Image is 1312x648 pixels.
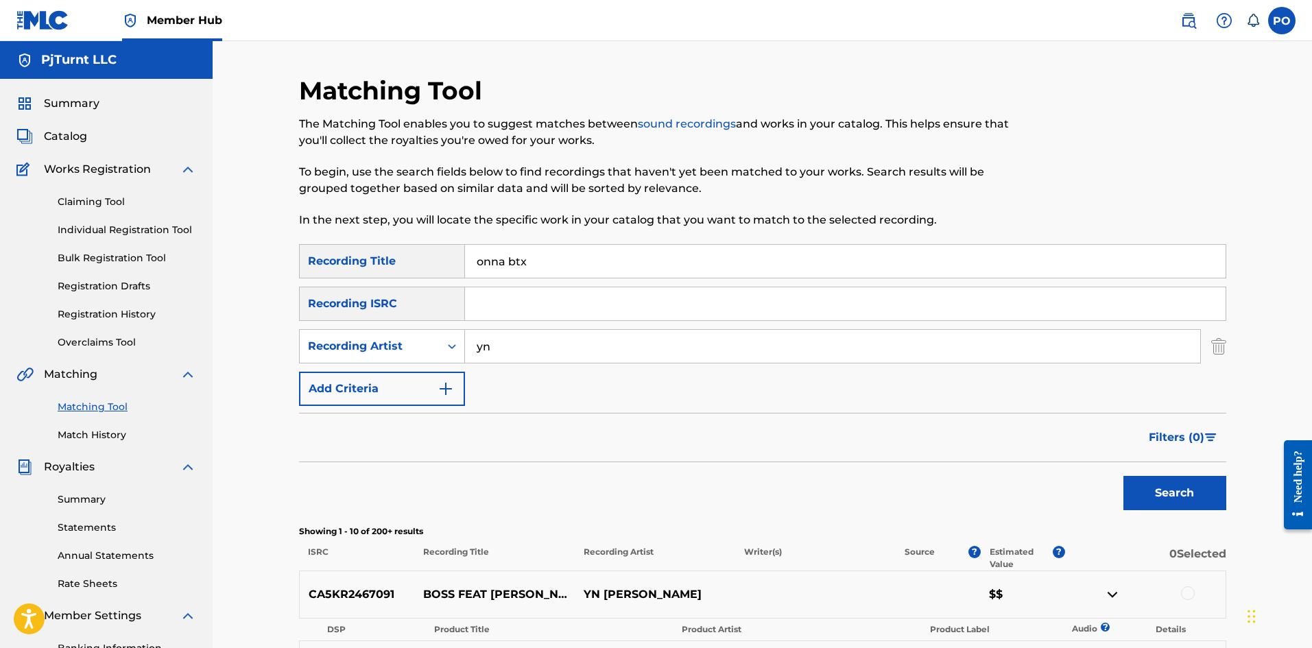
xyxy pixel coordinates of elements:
[16,128,33,145] img: Catalog
[1210,7,1238,34] div: Help
[1246,14,1260,27] div: Notifications
[1149,429,1204,446] span: Filters ( 0 )
[1205,433,1217,442] img: filter
[1064,623,1080,635] p: Audio
[299,546,414,571] p: ISRC
[308,338,431,355] div: Recording Artist
[58,223,196,237] a: Individual Registration Tool
[1141,420,1226,455] button: Filters (0)
[299,75,489,106] h2: Matching Tool
[575,586,735,603] p: YN [PERSON_NAME]
[16,95,33,112] img: Summary
[44,608,141,624] span: Member Settings
[1211,329,1226,363] img: Delete Criterion
[299,164,1013,197] p: To begin, use the search fields below to find recordings that haven't yet been matched to your wo...
[16,366,34,383] img: Matching
[16,161,34,178] img: Works Registration
[44,128,87,145] span: Catalog
[1243,582,1312,648] iframe: Chat Widget
[1274,430,1312,540] iframe: Resource Center
[44,366,97,383] span: Matching
[16,52,33,69] img: Accounts
[58,400,196,414] a: Matching Tool
[58,307,196,322] a: Registration History
[426,620,672,639] th: Product Title
[414,586,575,603] p: BOSS FEAT [PERSON_NAME]
[575,546,735,571] p: Recording Artist
[968,546,981,558] span: ?
[16,459,33,475] img: Royalties
[16,608,33,624] img: Member Settings
[905,546,935,571] p: Source
[180,608,196,624] img: expand
[41,52,117,68] h5: PjTurnt LLC
[58,279,196,293] a: Registration Drafts
[1175,7,1202,34] a: Public Search
[319,620,425,639] th: DSP
[1053,546,1065,558] span: ?
[438,381,454,397] img: 9d2ae6d4665cec9f34b9.svg
[180,366,196,383] img: expand
[638,117,736,130] a: sound recordings
[58,520,196,535] a: Statements
[299,525,1226,538] p: Showing 1 - 10 of 200+ results
[922,620,1062,639] th: Product Label
[58,428,196,442] a: Match History
[58,335,196,350] a: Overclaims Tool
[180,161,196,178] img: expand
[1065,546,1226,571] p: 0 Selected
[58,251,196,265] a: Bulk Registration Tool
[1104,586,1121,603] img: contract
[44,95,99,112] span: Summary
[300,586,415,603] p: CA5KR2467091
[58,492,196,507] a: Summary
[673,620,920,639] th: Product Artist
[980,586,1065,603] p: $$
[58,195,196,209] a: Claiming Tool
[299,212,1013,228] p: In the next step, you will locate the specific work in your catalog that you want to match to the...
[44,459,95,475] span: Royalties
[16,95,99,112] a: SummarySummary
[16,128,87,145] a: CatalogCatalog
[1268,7,1296,34] div: User Menu
[147,12,222,28] span: Member Hub
[1105,623,1106,632] span: ?
[990,546,1053,571] p: Estimated Value
[414,546,574,571] p: Recording Title
[44,161,151,178] span: Works Registration
[1136,620,1206,639] th: Details
[58,577,196,591] a: Rate Sheets
[299,116,1013,149] p: The Matching Tool enables you to suggest matches between and works in your catalog. This helps en...
[122,12,139,29] img: Top Rightsholder
[16,10,69,30] img: MLC Logo
[1248,596,1256,637] div: Drag
[180,459,196,475] img: expand
[299,244,1226,517] form: Search Form
[299,372,465,406] button: Add Criteria
[1180,12,1197,29] img: search
[735,546,896,571] p: Writer(s)
[1216,12,1232,29] img: help
[1123,476,1226,510] button: Search
[58,549,196,563] a: Annual Statements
